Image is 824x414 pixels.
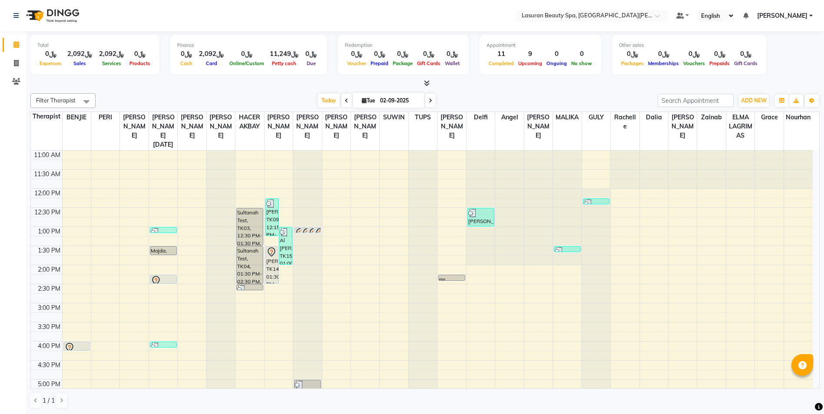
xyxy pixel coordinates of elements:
[619,49,646,59] div: ﷼0
[646,60,681,66] span: Memberships
[295,227,300,233] div: Poi Anis, TK02, 01:00 PM-01:01 PM, ADD ONS [MEDICAL_DATA] REMOVAL | إزالة الكالوس
[345,49,368,59] div: ﷼0
[235,112,264,132] span: HACER AKBAY
[31,112,62,121] div: Therapist
[668,112,697,141] span: [PERSON_NAME]
[150,275,176,283] div: [PERSON_NAME], TK18, 02:15 PM-02:30 PM, HAIR TRIM
[707,60,732,66] span: Prepaids
[544,49,569,59] div: 0
[443,49,462,59] div: ﷼0
[516,49,544,59] div: 9
[739,95,769,107] button: ADD NEW
[486,60,516,66] span: Completed
[345,60,368,66] span: Voucher
[237,285,263,290] div: Sultanah Test, TK06, 02:30 PM-02:31 PM, Beard Shave | حلاقة الذقن
[36,322,62,332] div: 3:30 PM
[178,60,195,66] span: Cash
[36,380,62,389] div: 5:00 PM
[619,60,646,66] span: Packages
[409,112,437,123] span: TUPS
[227,60,266,66] span: Online/Custom
[150,246,176,255] div: Majda, TK11, 01:30 PM-01:45 PM, BLOW DRY LONG
[553,112,581,123] span: MALIKA
[318,94,340,107] span: Today
[127,49,152,59] div: ﷼0
[368,49,390,59] div: ﷼0
[265,112,293,141] span: [PERSON_NAME]
[468,208,494,226] div: [PERSON_NAME], TK15, 12:30 PM-01:00 PM, Head Neck Shoulder Foot Massage | جلسه تدليك الرأس والرقب...
[697,112,725,123] span: zainab
[732,49,760,59] div: ﷼0
[96,49,127,59] div: ﷼2,092
[64,49,96,59] div: ﷼2,092
[91,112,119,123] span: PERI
[36,303,62,312] div: 3:00 PM
[439,275,465,280] div: mr. [PERSON_NAME], TK12, 02:15 PM-02:16 PM, HAIR COLOR AMONIA FREE TONER ROOT | تونر للشعر خال من...
[33,189,62,198] div: 12:00 PM
[732,60,760,66] span: Gift Cards
[266,49,302,59] div: ﷼11,249
[569,49,594,59] div: 0
[207,112,235,141] span: [PERSON_NAME]
[415,49,443,59] div: ﷼0
[36,246,62,255] div: 1:30 PM
[757,11,807,20] span: [PERSON_NAME]
[293,112,321,141] span: [PERSON_NAME]
[437,112,466,141] span: [PERSON_NAME]
[36,284,62,293] div: 2:30 PM
[467,112,495,123] span: Delfi
[149,112,177,150] span: [PERSON_NAME][DATE]
[64,342,90,350] div: [PERSON_NAME], TK19, 04:00 PM-04:15 PM, [GEOGRAPHIC_DATA]
[681,60,707,66] span: Vouchers
[43,396,55,405] span: 1 / 1
[237,246,263,283] div: Sultanah Test, TK04, 01:30 PM-02:30 PM, [PERSON_NAME] | جلسة [PERSON_NAME]
[360,97,377,104] span: Tue
[495,112,523,123] span: Angel
[322,112,351,141] span: [PERSON_NAME]
[640,112,668,123] span: Dalia
[36,342,62,351] div: 4:00 PM
[177,49,195,59] div: ﷼0
[681,49,707,59] div: ﷼0
[178,112,206,141] span: [PERSON_NAME]
[390,60,415,66] span: Package
[377,94,421,107] input: 2025-09-02
[32,151,62,160] div: 11:00 AM
[301,227,307,233] div: Poi Anis, TK02, 01:00 PM-01:01 PM, CLASSIC PEDICURE | باديكير كلاسيك
[270,60,298,66] span: Petty cash
[646,49,681,59] div: ﷼0
[195,49,227,59] div: ﷼2,092
[784,112,813,123] span: Nourhan
[22,3,82,28] img: logo
[120,112,148,141] span: [PERSON_NAME]
[37,42,152,49] div: Total
[36,227,62,236] div: 1:00 PM
[304,60,318,66] span: Due
[150,342,176,347] div: [PERSON_NAME], TK13, 04:00 PM-04:05 PM, HAIR BODY WAVE SHORT | تمويج الشعر القصير
[569,60,594,66] span: No show
[611,112,639,132] span: Rachelle
[524,112,553,141] span: [PERSON_NAME]
[368,60,390,66] span: Prepaid
[37,49,64,59] div: ﷼0
[486,42,594,49] div: Appointment
[544,60,569,66] span: Ongoing
[37,60,64,66] span: Expenses
[726,112,755,141] span: ELMA LAGRIMAS
[658,94,734,107] input: Search Appointment
[63,112,91,123] span: BENJIE
[788,379,815,405] iframe: chat widget
[308,227,314,233] div: Poi Anis, TK02, 01:00 PM-01:01 PM, GELISH GEL REMOVAL | إزالة جل الاظافر
[582,112,610,123] span: GULY
[279,227,292,264] div: Al [PERSON_NAME], TK15, 01:00 PM-02:00 PM, CLASSIC [PERSON_NAME] M&P | كومبو كلاسيك (باديكير+مانكير)
[237,208,263,245] div: Sultanah Test, TK03, 12:30 PM-01:30 PM, [PERSON_NAME] | جلسة [PERSON_NAME]
[443,60,462,66] span: Wallet
[100,60,123,66] span: Services
[150,227,176,233] div: Nouf khald, TK16, 01:00 PM-01:01 PM, BLOW DRY SHORT | تجفيف الشعر القصير
[741,97,767,104] span: ADD NEW
[204,60,219,66] span: Card
[127,60,152,66] span: Products
[33,208,62,217] div: 12:30 PM
[302,49,320,59] div: ﷼0
[583,199,609,204] div: [PERSON_NAME], TK10, 12:15 PM-12:16 PM, BLOW DRY LONG | تجفيف الشعر الطويل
